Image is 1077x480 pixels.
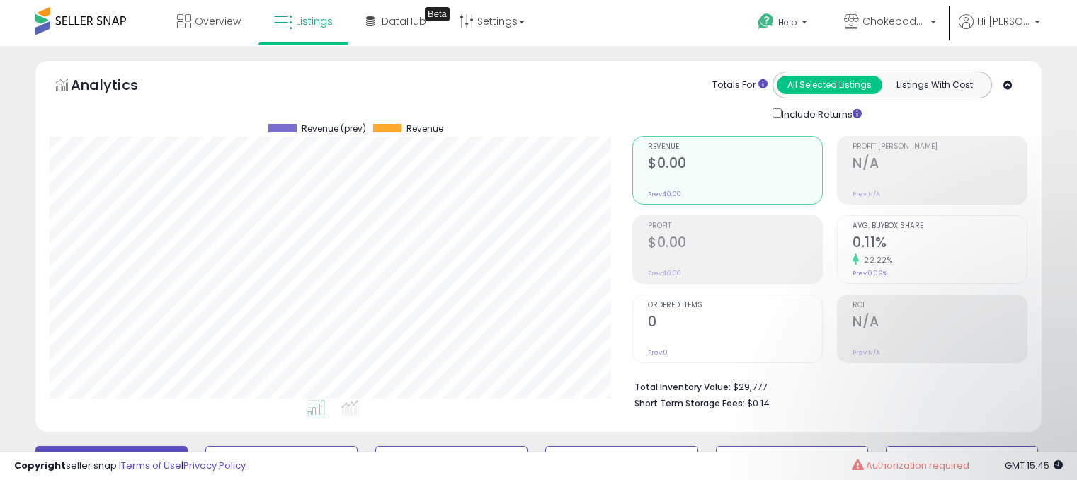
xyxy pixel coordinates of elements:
[648,155,822,174] h2: $0.00
[882,76,987,94] button: Listings With Cost
[634,397,745,409] b: Short Term Storage Fees:
[296,14,333,28] span: Listings
[853,348,880,357] small: Prev: N/A
[977,14,1030,28] span: Hi [PERSON_NAME]
[762,105,879,122] div: Include Returns
[853,314,1027,333] h2: N/A
[853,143,1027,151] span: Profit [PERSON_NAME]
[853,190,880,198] small: Prev: N/A
[712,79,768,92] div: Totals For
[853,234,1027,253] h2: 0.11%
[648,143,822,151] span: Revenue
[853,155,1027,174] h2: N/A
[648,190,681,198] small: Prev: $0.00
[648,348,668,357] small: Prev: 0
[183,459,246,472] a: Privacy Policy
[853,302,1027,309] span: ROI
[425,7,450,21] div: Tooltip anchor
[777,76,882,94] button: All Selected Listings
[853,269,887,278] small: Prev: 0.09%
[302,124,366,134] span: Revenue (prev)
[648,269,681,278] small: Prev: $0.00
[648,302,822,309] span: Ordered Items
[121,459,181,472] a: Terms of Use
[648,234,822,253] h2: $0.00
[746,2,821,46] a: Help
[778,16,797,28] span: Help
[14,459,66,472] strong: Copyright
[959,14,1040,46] a: Hi [PERSON_NAME]
[648,222,822,230] span: Profit
[195,14,241,28] span: Overview
[406,124,443,134] span: Revenue
[382,14,426,28] span: DataHub
[757,13,775,30] i: Get Help
[634,377,1017,394] li: $29,777
[853,222,1027,230] span: Avg. Buybox Share
[634,381,731,393] b: Total Inventory Value:
[648,314,822,333] h2: 0
[859,255,892,265] small: 22.22%
[14,459,246,473] div: seller snap | |
[862,14,926,28] span: Chokebody Enterprise LLC
[747,396,770,410] span: $0.14
[71,75,166,98] h5: Analytics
